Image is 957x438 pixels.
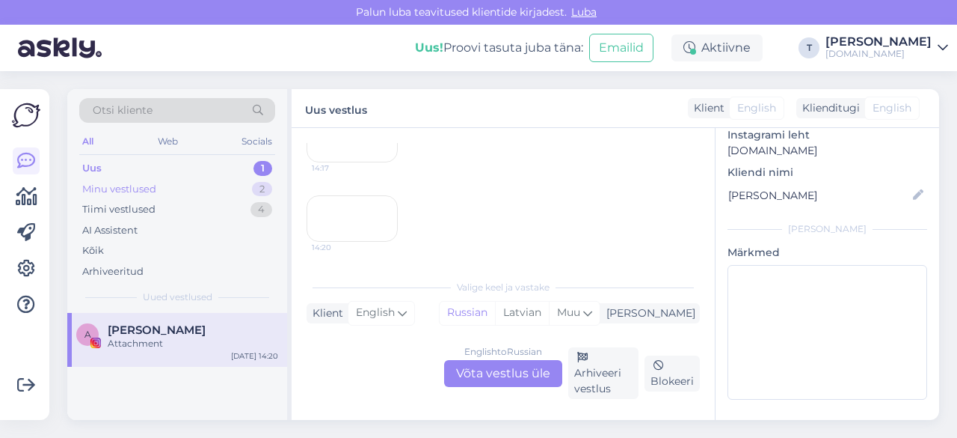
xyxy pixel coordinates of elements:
[250,202,272,217] div: 4
[239,132,275,151] div: Socials
[84,329,91,340] span: A
[82,264,144,279] div: Arhiveeritud
[82,223,138,238] div: AI Assistent
[825,36,948,60] a: [PERSON_NAME][DOMAIN_NAME]
[825,48,932,60] div: [DOMAIN_NAME]
[82,182,156,197] div: Minu vestlused
[737,100,776,116] span: English
[557,305,580,319] span: Muu
[108,337,278,350] div: Attachment
[312,162,368,174] span: 14:17
[79,132,96,151] div: All
[307,305,343,321] div: Klient
[798,37,819,58] div: T
[440,302,495,324] div: Russian
[671,34,763,61] div: Aktiivne
[825,36,932,48] div: [PERSON_NAME]
[444,360,562,387] div: Võta vestlus üle
[728,187,910,204] input: Lisa nimi
[253,161,272,176] div: 1
[464,345,542,359] div: English to Russian
[82,161,102,176] div: Uus
[82,243,104,258] div: Kõik
[415,39,583,57] div: Proovi tasuta juba täna:
[688,100,724,116] div: Klient
[873,100,911,116] span: English
[231,350,278,362] div: [DATE] 14:20
[305,98,367,118] label: Uus vestlus
[93,103,153,118] span: Otsi kliente
[108,323,206,337] span: Anete Sepp
[568,347,638,399] div: Arhiveeri vestlus
[495,302,549,324] div: Latvian
[356,305,395,321] span: English
[796,100,860,116] div: Klienditugi
[312,242,368,253] span: 14:20
[567,5,601,19] span: Luba
[727,245,927,261] p: Märkmed
[644,356,700,392] div: Blokeeri
[252,182,272,197] div: 2
[589,34,653,62] button: Emailid
[143,291,212,304] span: Uued vestlused
[12,101,40,130] img: Askly Logo
[727,165,927,180] p: Kliendi nimi
[82,202,156,217] div: Tiimi vestlused
[727,222,927,236] div: [PERSON_NAME]
[307,281,700,294] div: Valige keel ja vastake
[415,40,443,55] b: Uus!
[727,143,927,159] p: [DOMAIN_NAME]
[155,132,181,151] div: Web
[727,127,927,143] p: Instagrami leht
[600,305,695,321] div: [PERSON_NAME]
